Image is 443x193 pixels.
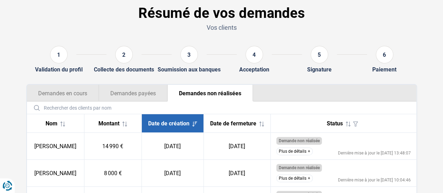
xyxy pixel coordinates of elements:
[376,46,393,63] div: 6
[180,46,198,63] div: 3
[99,85,167,102] button: Demandes payées
[94,66,154,73] div: Collecte des documents
[158,66,221,73] div: Soumission aux banques
[46,120,57,127] span: Nom
[338,151,411,155] div: Dernière mise à jour le [DATE] 13:48:07
[210,120,256,127] span: Date de fermeture
[84,133,141,160] td: 14 990 €
[148,120,189,127] span: Date de création
[327,120,343,127] span: Status
[239,66,269,73] div: Acceptation
[276,174,313,182] button: Plus de détails
[27,160,84,187] td: [PERSON_NAME]
[26,23,417,32] p: Vos clients
[311,46,328,63] div: 5
[98,120,119,127] span: Montant
[203,160,270,187] td: [DATE]
[27,85,99,102] button: Demandes en cours
[141,133,203,160] td: [DATE]
[26,5,417,22] h1: Résumé de vos demandes
[50,46,68,63] div: 1
[30,102,414,114] input: Rechercher des clients par nom
[141,160,203,187] td: [DATE]
[84,160,141,187] td: 8 000 €
[278,138,319,143] span: Demande non réalisée
[115,46,133,63] div: 2
[245,46,263,63] div: 4
[372,66,396,73] div: Paiement
[307,66,332,73] div: Signature
[27,133,84,160] td: [PERSON_NAME]
[203,133,270,160] td: [DATE]
[338,178,411,182] div: Dernière mise à jour le [DATE] 10:04:46
[276,147,313,155] button: Plus de détails
[35,66,83,73] div: Validation du profil
[278,165,319,170] span: Demande non réalisée
[167,85,253,102] button: Demandes non réalisées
